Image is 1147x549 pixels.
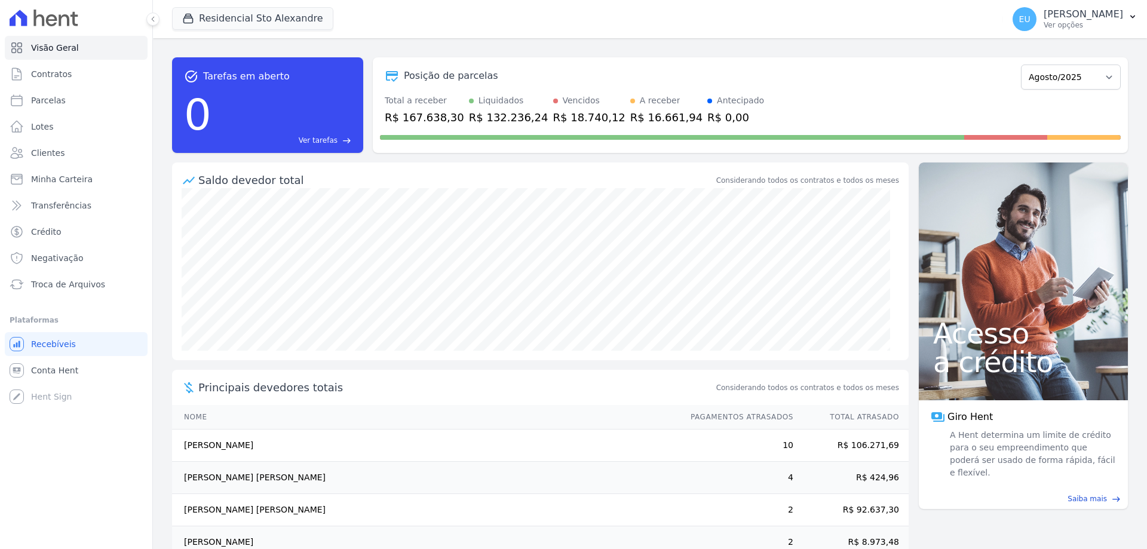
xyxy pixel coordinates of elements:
[1044,20,1123,30] p: Ver opções
[469,109,548,125] div: R$ 132.236,24
[172,405,679,430] th: Nome
[933,348,1114,376] span: a crédito
[5,246,148,270] a: Negativação
[679,405,794,430] th: Pagamentos Atrasados
[5,194,148,217] a: Transferências
[299,135,338,146] span: Ver tarefas
[947,410,993,424] span: Giro Hent
[5,115,148,139] a: Lotes
[563,94,600,107] div: Vencidos
[1068,493,1107,504] span: Saiba mais
[385,94,464,107] div: Total a receber
[203,69,290,84] span: Tarefas em aberto
[184,84,211,146] div: 0
[172,462,679,494] td: [PERSON_NAME] [PERSON_NAME]
[198,172,714,188] div: Saldo devedor total
[5,88,148,112] a: Parcelas
[31,173,93,185] span: Minha Carteira
[404,69,498,83] div: Posição de parcelas
[707,109,764,125] div: R$ 0,00
[717,94,764,107] div: Antecipado
[640,94,680,107] div: A receber
[31,147,65,159] span: Clientes
[31,226,62,238] span: Crédito
[31,68,72,80] span: Contratos
[630,109,703,125] div: R$ 16.661,94
[716,175,899,186] div: Considerando todos os contratos e todos os meses
[933,319,1114,348] span: Acesso
[216,135,351,146] a: Ver tarefas east
[31,278,105,290] span: Troca de Arquivos
[479,94,524,107] div: Liquidados
[31,252,84,264] span: Negativação
[5,272,148,296] a: Troca de Arquivos
[5,332,148,356] a: Recebíveis
[926,493,1121,504] a: Saiba mais east
[5,62,148,86] a: Contratos
[794,462,909,494] td: R$ 424,96
[794,430,909,462] td: R$ 106.271,69
[1044,8,1123,20] p: [PERSON_NAME]
[679,430,794,462] td: 10
[716,382,899,393] span: Considerando todos os contratos e todos os meses
[679,462,794,494] td: 4
[342,136,351,145] span: east
[31,338,76,350] span: Recebíveis
[5,36,148,60] a: Visão Geral
[172,7,333,30] button: Residencial Sto Alexandre
[794,405,909,430] th: Total Atrasado
[31,94,66,106] span: Parcelas
[947,429,1116,479] span: A Hent determina um limite de crédito para o seu empreendimento que poderá ser usado de forma ráp...
[553,109,625,125] div: R$ 18.740,12
[5,141,148,165] a: Clientes
[172,494,679,526] td: [PERSON_NAME] [PERSON_NAME]
[5,220,148,244] a: Crédito
[1019,15,1031,23] span: EU
[794,494,909,526] td: R$ 92.637,30
[10,313,143,327] div: Plataformas
[385,109,464,125] div: R$ 167.638,30
[172,430,679,462] td: [PERSON_NAME]
[31,364,78,376] span: Conta Hent
[5,167,148,191] a: Minha Carteira
[1003,2,1147,36] button: EU [PERSON_NAME] Ver opções
[679,494,794,526] td: 2
[31,121,54,133] span: Lotes
[1112,495,1121,504] span: east
[184,69,198,84] span: task_alt
[198,379,714,395] span: Principais devedores totais
[31,42,79,54] span: Visão Geral
[31,200,91,211] span: Transferências
[5,358,148,382] a: Conta Hent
